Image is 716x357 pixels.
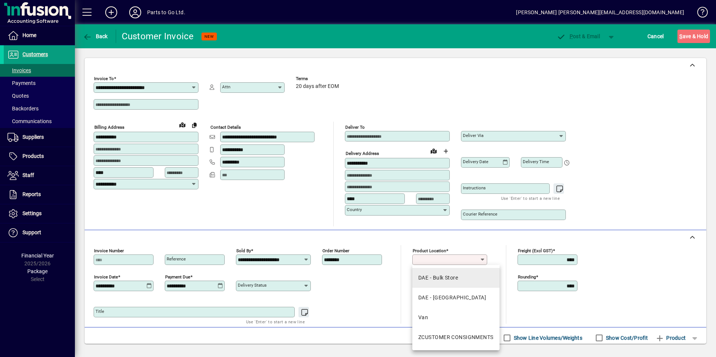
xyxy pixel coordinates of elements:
a: Backorders [4,102,75,115]
mat-hint: Use 'Enter' to start a new line [246,317,305,326]
a: Knowledge Base [692,1,707,26]
mat-label: Rounding [518,274,536,280]
span: S [679,33,682,39]
span: Customers [22,51,48,57]
span: ave & Hold [679,30,708,42]
span: Quotes [7,93,29,99]
span: P [570,33,573,39]
mat-label: Reference [167,256,186,262]
span: Terms [296,76,341,81]
mat-option: ZCUSTOMER CONSIGNMENTS [412,327,500,347]
span: Package [27,268,48,274]
a: Invoices [4,64,75,77]
mat-label: Deliver via [463,133,483,138]
mat-label: Payment due [165,274,190,280]
mat-label: Delivery date [463,159,488,164]
mat-label: Delivery time [523,159,549,164]
button: Save & Hold [677,30,710,43]
span: Payments [7,80,36,86]
button: Product [652,331,689,345]
mat-label: Invoice date [94,274,118,280]
span: Communications [7,118,52,124]
a: Payments [4,77,75,89]
div: DAE - [GEOGRAPHIC_DATA] [418,294,486,302]
span: Cancel [647,30,664,42]
button: Post & Email [553,30,604,43]
div: Parts to Go Ltd. [147,6,185,18]
button: Add [99,6,123,19]
mat-label: Attn [222,84,230,89]
mat-label: Deliver To [345,125,365,130]
label: Show Cost/Profit [604,334,648,342]
div: DAE - Bulk Store [418,274,458,282]
a: Reports [4,185,75,204]
button: Cancel [646,30,666,43]
mat-option: Van [412,308,500,327]
app-page-header-button: Back [75,30,116,43]
button: Back [81,30,110,43]
a: Home [4,26,75,45]
mat-label: Invoice To [94,76,114,81]
a: Settings [4,204,75,223]
mat-label: Product location [413,248,446,253]
span: Financial Year [21,253,54,259]
mat-label: Freight (excl GST) [518,248,553,253]
a: Staff [4,166,75,185]
span: Suppliers [22,134,44,140]
span: NEW [204,34,214,39]
span: Backorders [7,106,39,112]
span: Home [22,32,36,38]
a: Quotes [4,89,75,102]
span: Products [22,153,44,159]
button: Choose address [440,145,452,157]
mat-label: Title [95,309,104,314]
mat-label: Instructions [463,185,486,190]
span: ost & Email [556,33,600,39]
mat-label: Invoice number [94,248,124,253]
span: Support [22,229,41,235]
a: View on map [428,145,440,157]
a: View on map [176,119,188,131]
div: Customer Invoice [122,30,194,42]
button: Copy to Delivery address [188,119,200,131]
button: Profile [123,6,147,19]
span: Invoices [7,67,31,73]
span: Settings [22,210,42,216]
mat-hint: Use 'Enter' to start a new line [501,194,560,202]
div: Van [418,314,428,321]
mat-label: Courier Reference [463,211,497,217]
mat-option: DAE - Great Barrier Island [412,288,500,308]
span: Reports [22,191,41,197]
mat-label: Order number [322,248,349,253]
a: Suppliers [4,128,75,147]
div: [PERSON_NAME] [PERSON_NAME][EMAIL_ADDRESS][DOMAIN_NAME] [516,6,684,18]
div: ZCUSTOMER CONSIGNMENTS [418,333,494,341]
span: 20 days after EOM [296,83,339,89]
span: Back [83,33,108,39]
mat-label: Country [347,207,362,212]
a: Support [4,223,75,242]
mat-label: Sold by [236,248,251,253]
span: Staff [22,172,34,178]
a: Products [4,147,75,166]
span: Product [655,332,686,344]
mat-label: Delivery status [238,283,267,288]
mat-option: DAE - Bulk Store [412,268,500,288]
label: Show Line Volumes/Weights [512,334,582,342]
a: Communications [4,115,75,128]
